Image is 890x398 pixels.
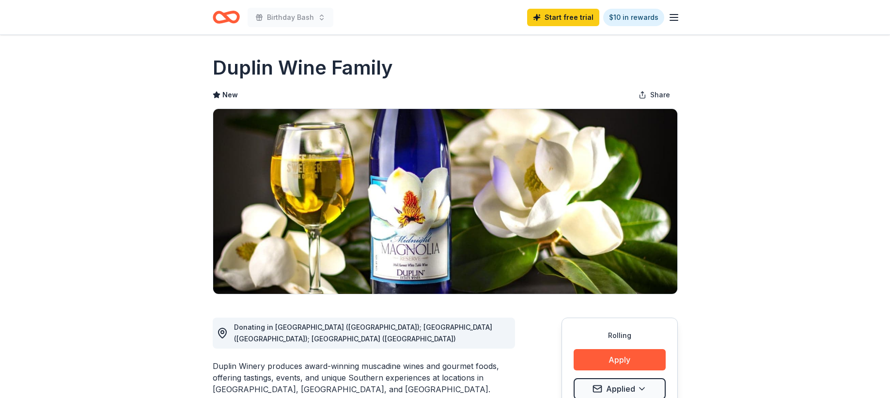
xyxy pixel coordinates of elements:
[222,89,238,101] span: New
[248,8,333,27] button: Birthday Bash
[631,85,678,105] button: Share
[574,349,666,370] button: Apply
[574,330,666,341] div: Rolling
[213,109,677,294] img: Image for Duplin Wine Family
[527,9,599,26] a: Start free trial
[267,12,314,23] span: Birthday Bash
[213,54,393,81] h1: Duplin Wine Family
[606,383,635,395] span: Applied
[213,6,240,29] a: Home
[234,323,492,343] span: Donating in [GEOGRAPHIC_DATA] ([GEOGRAPHIC_DATA]); [GEOGRAPHIC_DATA] ([GEOGRAPHIC_DATA]); [GEOGRA...
[603,9,664,26] a: $10 in rewards
[650,89,670,101] span: Share
[213,360,515,395] div: Duplin Winery produces award-winning muscadine wines and gourmet foods, offering tastings, events...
